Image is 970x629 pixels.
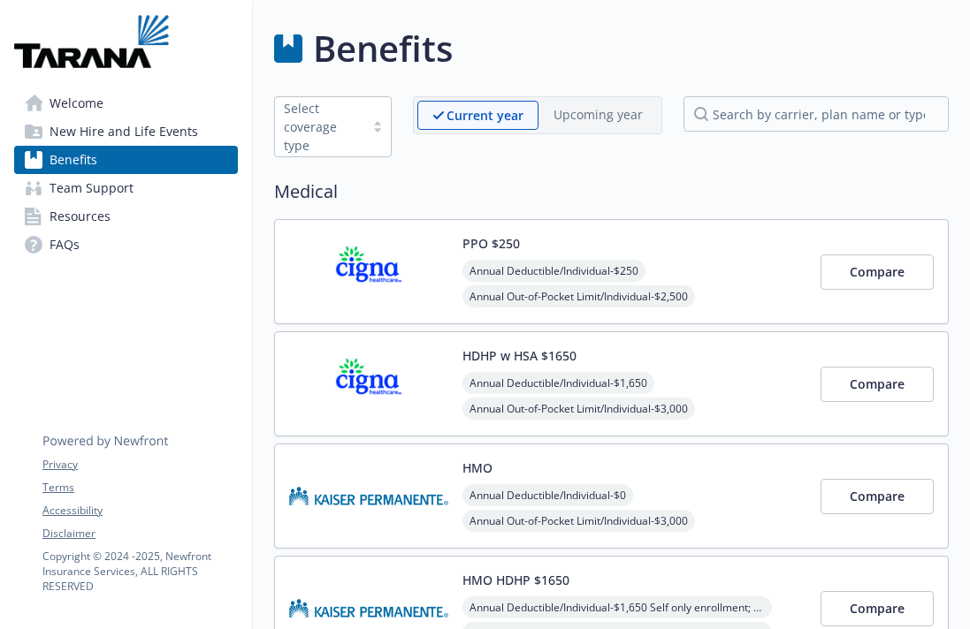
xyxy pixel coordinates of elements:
[850,263,905,280] span: Compare
[42,503,237,519] a: Accessibility
[462,234,520,253] button: PPO $250
[821,367,934,402] button: Compare
[462,596,772,618] span: Annual Deductible/Individual - $1,650 Self only enrollment; $3,300 for any one member within a Fa...
[850,488,905,504] span: Compare
[462,571,569,589] button: HMO HDHP $1650
[50,202,111,231] span: Resources
[462,510,695,532] span: Annual Out-of-Pocket Limit/Individual - $3,000
[462,372,654,394] span: Annual Deductible/Individual - $1,650
[462,285,695,307] span: Annual Out-of-Pocket Limit/Individual - $2,500
[14,174,238,202] a: Team Support
[50,146,97,174] span: Benefits
[274,178,949,205] h2: Medical
[14,146,238,174] a: Benefits
[42,526,237,542] a: Disclaimer
[14,231,238,259] a: FAQs
[850,375,905,392] span: Compare
[462,260,645,282] span: Annual Deductible/Individual - $250
[289,458,448,534] img: Kaiser Permanente Insurance Company carrier logo
[462,458,493,477] button: HMO
[313,22,453,75] h1: Benefits
[50,117,198,146] span: New Hire and Life Events
[289,234,448,309] img: CIGNA carrier logo
[289,346,448,421] img: CIGNA carrier logo
[821,254,934,290] button: Compare
[42,480,237,496] a: Terms
[50,89,103,117] span: Welcome
[821,591,934,626] button: Compare
[821,479,934,514] button: Compare
[42,549,237,594] p: Copyright © 2024 - 2025 , Newfront Insurance Services, ALL RIGHTS RESERVED
[462,398,695,420] span: Annual Out-of-Pocket Limit/Individual - $3,000
[14,117,238,146] a: New Hire and Life Events
[554,105,643,124] p: Upcoming year
[14,89,238,117] a: Welcome
[462,346,577,365] button: HDHP w HSA $1650
[42,457,237,473] a: Privacy
[447,106,523,125] p: Current year
[50,231,80,259] span: FAQs
[14,202,238,231] a: Resources
[538,101,658,130] span: Upcoming year
[462,484,633,506] span: Annual Deductible/Individual - $0
[850,600,905,617] span: Compare
[684,96,949,132] input: search by carrier, plan name or type
[50,174,134,202] span: Team Support
[284,99,355,155] div: Select coverage type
